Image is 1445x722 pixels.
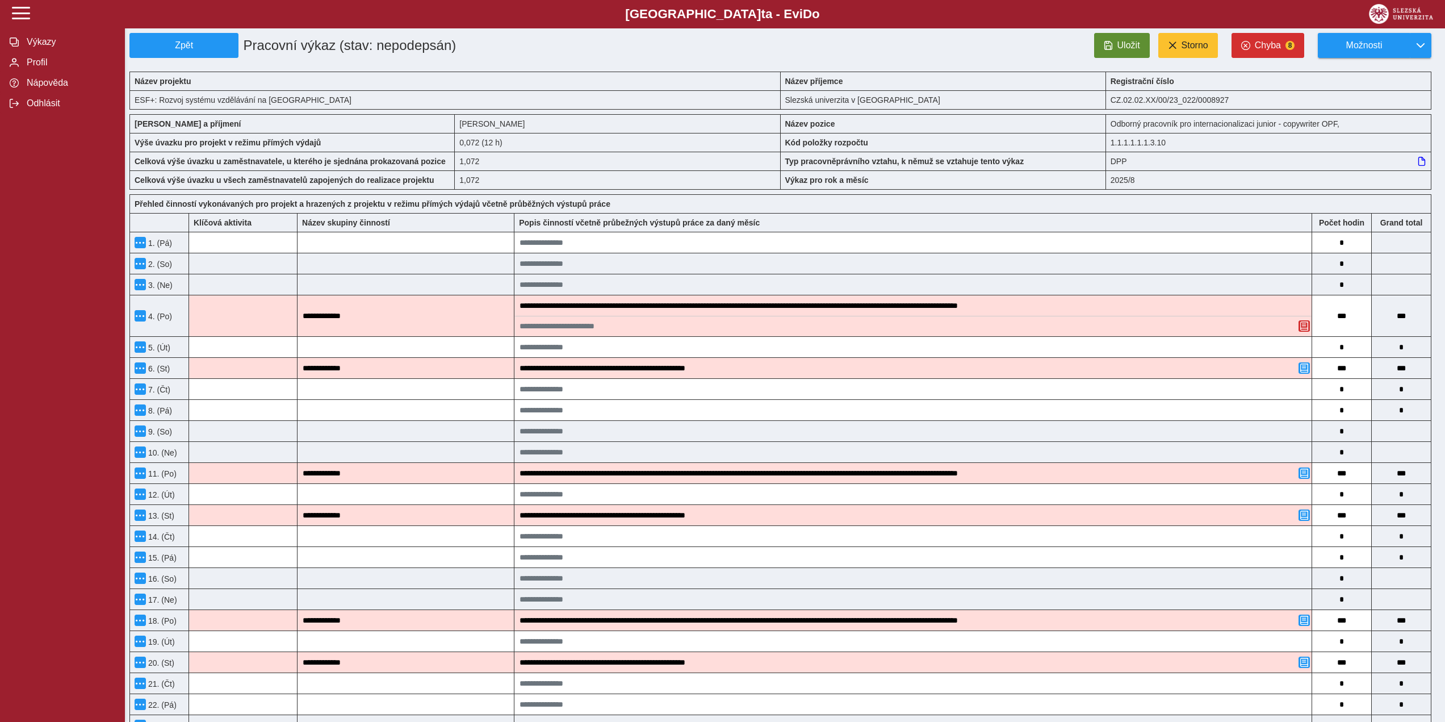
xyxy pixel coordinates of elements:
[146,532,175,541] span: 14. (Čt)
[146,490,175,499] span: 12. (Út)
[146,469,177,478] span: 11. (Po)
[1232,33,1304,58] button: Chyba8
[1111,77,1174,86] b: Registrační číslo
[135,138,321,147] b: Výše úvazku pro projekt v režimu přímých výdajů
[135,699,146,710] button: Menu
[1285,41,1295,50] span: 8
[135,489,146,500] button: Menu
[135,594,146,605] button: Menu
[129,90,781,110] div: ESF+: Rozvoj systému vzdělávání na [GEOGRAPHIC_DATA]
[1106,114,1431,133] div: Odborný pracovník pro internacionalizaci junior - copywriter OPF,
[135,678,146,689] button: Menu
[455,170,780,190] div: 1,072
[23,57,115,68] span: Profil
[761,7,765,21] span: t
[135,510,146,521] button: Menu
[135,573,146,584] button: Menu
[146,427,172,436] span: 9. (So)
[135,237,146,248] button: Menu
[519,218,760,227] b: Popis činností včetně průbežných výstupů práce za daný měsíc
[135,362,146,374] button: Menu
[146,616,177,625] span: 18. (Po)
[146,553,177,562] span: 15. (Pá)
[1318,33,1410,58] button: Možnosti
[135,176,434,185] b: Celková výše úvazku u všech zaměstnavatelů zapojených do realizace projektu
[1327,40,1401,51] span: Možnosti
[135,636,146,647] button: Menu
[146,700,177,710] span: 22. (Pá)
[455,114,780,133] div: [PERSON_NAME]
[785,77,843,86] b: Název příjemce
[455,133,780,152] div: 0,576 h / den. 2,88 h / týden.
[135,77,191,86] b: Název projektu
[146,637,175,646] span: 19. (Út)
[238,33,676,58] h1: Pracovní výkaz (stav: nepodepsán)
[135,258,146,269] button: Menu
[135,119,241,128] b: [PERSON_NAME] a příjmení
[146,385,170,394] span: 7. (Čt)
[135,657,146,668] button: Menu
[129,33,238,58] button: Zpět
[23,98,115,108] span: Odhlásit
[146,679,175,688] span: 21. (Čt)
[135,279,146,290] button: Menu
[34,7,1411,22] b: [GEOGRAPHIC_DATA] a - Evi
[1299,320,1310,332] button: Odstranit poznámku
[146,239,172,248] span: 1. (Pá)
[302,218,390,227] b: Název skupiny činností
[135,404,146,416] button: Menu
[135,310,146,322] button: Menu
[135,615,146,626] button: Menu
[785,119,835,128] b: Název pozice
[135,425,146,437] button: Menu
[785,138,868,147] b: Kód položky rozpočtu
[785,176,869,185] b: Výkaz pro rok a měsíc
[135,531,146,542] button: Menu
[146,448,177,457] span: 10. (Ne)
[146,658,174,667] span: 20. (St)
[1369,4,1433,24] img: logo_web_su.png
[146,595,177,604] span: 17. (Ne)
[1106,170,1431,190] div: 2025/8
[1299,468,1310,479] button: Přidat poznámku
[1312,218,1371,227] b: Počet hodin
[1106,133,1431,152] div: 1.1.1.1.1.1.3.10
[23,37,115,47] span: Výkazy
[785,157,1024,166] b: Typ pracovněprávního vztahu, k němuž se vztahuje tento výkaz
[146,343,170,352] span: 5. (Út)
[1299,510,1310,521] button: Přidat poznámku
[135,157,446,166] b: Celková výše úvazku u zaměstnavatele, u kterého je sjednána prokazovaná pozice
[1299,657,1310,668] button: Přidat poznámku
[135,199,610,208] b: Přehled činností vykonávaných pro projekt a hrazených z projektu v režimu přímých výdajů včetně p...
[1299,615,1310,626] button: Přidat poznámku
[803,7,812,21] span: D
[146,281,173,290] span: 3. (Ne)
[135,552,146,563] button: Menu
[1106,90,1431,110] div: CZ.02.02.XX/00/23_022/0008927
[146,574,177,583] span: 16. (So)
[135,446,146,458] button: Menu
[1094,33,1150,58] button: Uložit
[1106,152,1431,170] div: DPP
[1117,40,1140,51] span: Uložit
[135,468,146,479] button: Menu
[194,218,252,227] b: Klíčová aktivita
[812,7,820,21] span: o
[1158,33,1218,58] button: Storno
[135,40,233,51] span: Zpět
[135,341,146,353] button: Menu
[781,90,1106,110] div: Slezská univerzita v [GEOGRAPHIC_DATA]
[146,364,170,373] span: 6. (St)
[135,383,146,395] button: Menu
[23,78,115,88] span: Nápověda
[146,406,172,415] span: 8. (Pá)
[146,511,174,520] span: 13. (St)
[146,260,172,269] span: 2. (So)
[1255,40,1281,51] span: Chyba
[1182,40,1208,51] span: Storno
[146,312,172,321] span: 4. (Po)
[455,152,780,170] div: 1,072
[1372,218,1431,227] b: Suma za den přes všechny výkazy
[1299,362,1310,374] button: Přidat poznámku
